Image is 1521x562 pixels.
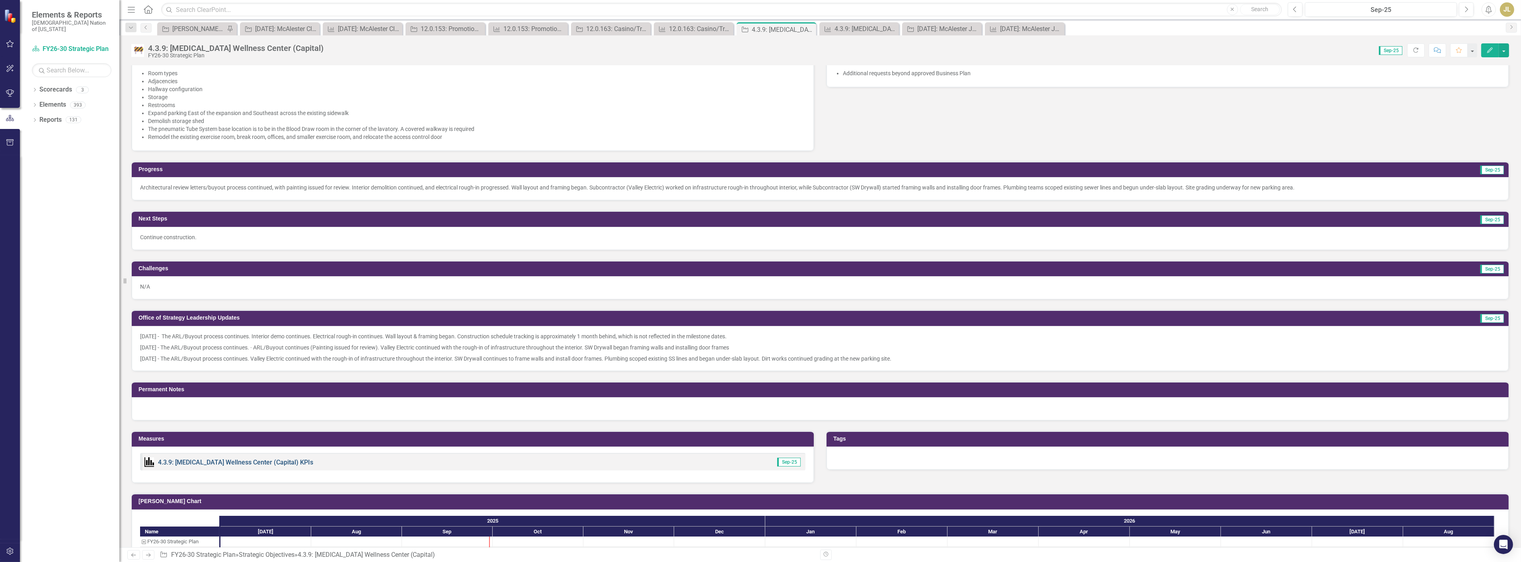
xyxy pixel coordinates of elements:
[138,265,891,271] h3: Challenges
[1221,527,1312,537] div: Jun
[140,353,1500,363] p: [DATE] - The ARL/Buyout process continues. Valley Electric continued with the rough-in of infrast...
[148,77,805,85] li: Adjacencies
[833,436,1505,442] h3: Tags
[148,109,805,117] li: Expand parking East of the expansion and Southeast across the existing sidewalk
[1039,527,1130,537] div: Apr
[148,133,805,141] li: Remodel the existing exercise room, break room, offices, and smaller exercise room, and relocate ...
[917,24,980,34] div: [DATE]: McAlester Judicial Building Remodel (Capital)
[148,85,805,93] li: Hallway configuration
[1130,527,1221,537] div: May
[148,117,805,125] li: Demolish storage shed
[490,24,566,34] a: 12.0.153: Promotional Brief Processes KPIs
[131,44,144,57] img: Approved Capital
[408,24,483,34] a: 12.0.153: Promotional Brief Processes
[147,537,199,547] div: FY26-30 Strategic Plan
[39,85,72,94] a: Scorecards
[987,24,1063,34] a: [DATE]: McAlester Judicial Building Remodel (Capital) KPIs
[674,527,765,537] div: Dec
[583,527,674,537] div: Nov
[66,117,81,123] div: 131
[220,527,311,537] div: Jul
[138,315,1240,321] h3: Office of Strategy Leadership Updates
[239,551,294,558] a: Strategic Objectives
[148,69,805,77] li: Room types
[1494,535,1513,554] div: Open Intercom Messenger
[138,386,1505,392] h3: Permanent Notes
[148,93,805,101] li: Storage
[1000,24,1063,34] div: [DATE]: McAlester Judicial Building Remodel (Capital) KPIs
[493,527,583,537] div: Oct
[242,24,318,34] a: [DATE]: McAlester Clinic Expansion (Capital)
[821,24,897,34] a: 4.3.9: [MEDICAL_DATA] Wellness Center (Capital) KPIs
[140,183,1500,191] p: Architectural review letters/buyout process continued, with painting issued for review. Interior ...
[39,115,62,125] a: Reports
[140,332,1500,342] p: [DATE] - The ARL/Buyout process continues. Interior demo continues. Electrical rough-in continues...
[325,24,400,34] a: [DATE]: McAlester Clinic Expansion (Capital) KPIs
[1240,4,1280,15] button: Search
[140,547,219,557] div: 4.3.9: Diabetes Wellness Center (Capital)
[172,24,225,34] div: [PERSON_NAME] SOs
[904,24,980,34] a: [DATE]: McAlester Judicial Building Remodel (Capital)
[140,527,219,537] div: Name
[161,3,1282,17] input: Search ClearPoint...
[1480,215,1504,224] span: Sep-25
[4,9,18,23] img: ClearPoint Strategy
[586,24,649,34] div: 12.0.163: Casino/Travel Plaza Comp Redemption
[158,459,313,466] a: 4.3.9: [MEDICAL_DATA] Wellness Center (Capital) KPIs
[1480,166,1504,174] span: Sep-25
[777,458,801,466] span: Sep-25
[298,551,435,558] div: 4.3.9: [MEDICAL_DATA] Wellness Center (Capital)
[669,24,731,34] div: 12.0.163: Casino/Travel Plaza Comp Redemption
[138,436,810,442] h3: Measures
[39,100,66,109] a: Elements
[148,125,805,133] li: The pneumatic Tube System base location is to be in the Blood Draw room in the corner of the lava...
[765,516,1494,526] div: 2026
[138,216,880,222] h3: Next Steps
[1251,6,1268,12] span: Search
[1305,2,1457,17] button: Sep-25
[1480,314,1504,323] span: Sep-25
[148,44,324,53] div: 4.3.9: [MEDICAL_DATA] Wellness Center (Capital)
[171,551,236,558] a: FY26-30 Strategic Plan
[1403,527,1494,537] div: Aug
[160,550,814,560] div: » »
[1500,2,1514,17] button: JL
[856,527,948,537] div: Feb
[140,342,1500,353] p: [DATE] - The ARL/Buyout process continues. · ARL/Buyout continues (Painting issued for review). V...
[32,45,111,54] a: FY26-30 Strategic Plan
[1480,265,1504,273] span: Sep-25
[311,527,402,537] div: Aug
[138,166,820,172] h3: Progress
[32,63,111,77] input: Search Below...
[140,547,219,557] div: Task: Start date: 2025-07-01 End date: 2026-08-31
[140,537,219,547] div: Task: FY26-30 Strategic Plan Start date: 2025-07-01 End date: 2025-07-02
[255,24,318,34] div: [DATE]: McAlester Clinic Expansion (Capital)
[843,69,1500,77] li: Additional requests beyond approved Business Plan
[32,10,111,20] span: Elements & Reports
[402,527,493,537] div: Sep
[220,516,765,526] div: 2025
[148,101,805,109] li: Restrooms
[765,527,856,537] div: Jan
[140,233,1500,241] p: Continue construction.
[144,457,154,467] img: Performance Management
[752,25,814,35] div: 4.3.9: [MEDICAL_DATA] Wellness Center (Capital)
[138,498,1505,504] h3: [PERSON_NAME] Chart
[948,527,1039,537] div: Mar
[1312,527,1403,537] div: Jul
[835,24,897,34] div: 4.3.9: [MEDICAL_DATA] Wellness Center (Capital) KPIs
[573,24,649,34] a: 12.0.163: Casino/Travel Plaza Comp Redemption
[421,24,483,34] div: 12.0.153: Promotional Brief Processes
[76,86,89,93] div: 3
[159,24,225,34] a: [PERSON_NAME] SOs
[656,24,731,34] a: 12.0.163: Casino/Travel Plaza Comp Redemption
[70,101,86,108] div: 393
[32,20,111,33] small: [DEMOGRAPHIC_DATA] Nation of [US_STATE]
[1308,5,1454,15] div: Sep-25
[148,53,324,59] div: FY26-30 Strategic Plan
[153,547,217,557] div: 4.3.9: [MEDICAL_DATA] Wellness Center (Capital)
[140,283,1500,291] p: N/A
[338,24,400,34] div: [DATE]: McAlester Clinic Expansion (Capital) KPIs
[503,24,566,34] div: 12.0.153: Promotional Brief Processes KPIs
